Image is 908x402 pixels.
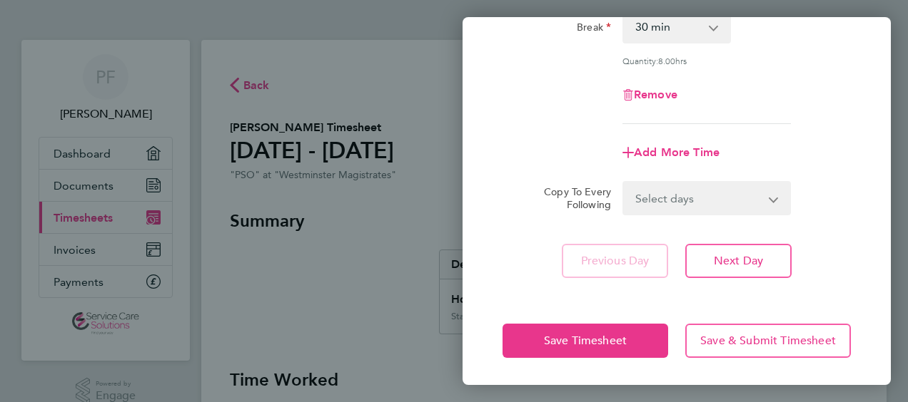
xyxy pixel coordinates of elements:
label: Break [577,21,611,38]
button: Next Day [685,244,792,278]
button: Save & Submit Timesheet [685,324,851,358]
span: Save Timesheet [544,334,627,348]
button: Add More Time [622,147,720,158]
span: Remove [634,88,677,101]
span: 8.00 [658,55,675,66]
span: Next Day [714,254,763,268]
span: Add More Time [634,145,720,159]
label: Copy To Every Following [533,185,611,211]
span: Save & Submit Timesheet [700,334,836,348]
button: Save Timesheet [503,324,668,358]
button: Remove [622,89,677,100]
div: Quantity: hrs [622,55,791,66]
